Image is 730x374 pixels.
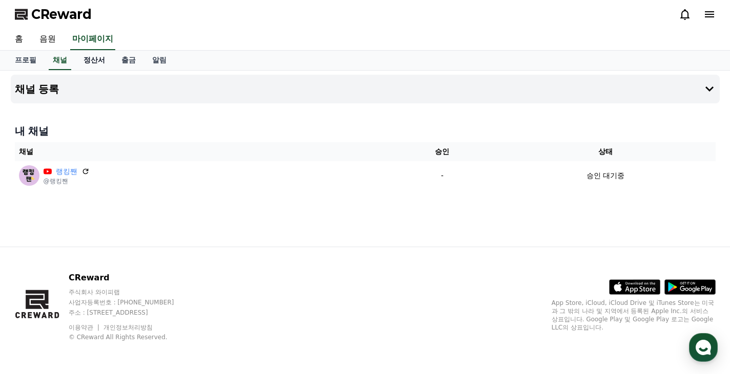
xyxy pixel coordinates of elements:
h4: 내 채널 [15,124,716,138]
h4: 채널 등록 [15,83,59,95]
p: - [393,170,492,181]
a: 출금 [113,51,144,70]
a: 홈 [3,289,68,315]
th: 채널 [15,142,389,161]
a: 랭킹짼 [56,166,77,177]
a: 홈 [7,29,31,50]
p: 주식회사 와이피랩 [69,288,194,296]
span: CReward [31,6,92,23]
a: 대화 [68,289,132,315]
img: 랭킹짼 [19,165,39,186]
p: App Store, iCloud, iCloud Drive 및 iTunes Store는 미국과 그 밖의 나라 및 지역에서 등록된 Apple Inc.의 서비스 상표입니다. Goo... [552,299,716,332]
th: 상태 [496,142,716,161]
p: 사업자등록번호 : [PHONE_NUMBER] [69,298,194,306]
p: 승인 대기중 [587,170,624,181]
a: 음원 [31,29,64,50]
a: 설정 [132,289,197,315]
p: 주소 : [STREET_ADDRESS] [69,309,194,317]
p: @랭킹짼 [44,177,90,185]
a: 개인정보처리방침 [103,324,153,331]
span: 설정 [158,304,171,313]
span: 홈 [32,304,38,313]
a: CReward [15,6,92,23]
th: 승인 [389,142,496,161]
p: © CReward All Rights Reserved. [69,333,194,341]
a: 마이페이지 [70,29,115,50]
a: 알림 [144,51,175,70]
a: 프로필 [7,51,45,70]
p: CReward [69,272,194,284]
a: 정산서 [75,51,113,70]
span: 대화 [94,305,106,313]
a: 채널 [49,51,71,70]
button: 채널 등록 [11,75,720,103]
a: 이용약관 [69,324,101,331]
